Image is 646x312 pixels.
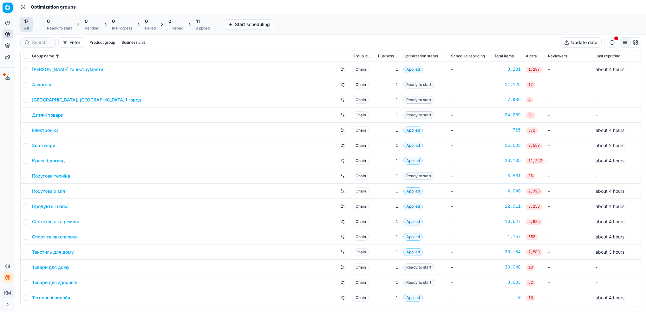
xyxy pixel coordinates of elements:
[353,248,369,256] span: Chain
[24,18,29,24] span: 17
[145,18,148,24] span: 0
[224,19,274,29] button: Start scheduling
[168,26,183,31] div: Finished
[378,81,398,88] div: 1
[403,233,423,241] span: Applied
[596,158,624,163] span: about 4 hours
[85,18,88,24] span: 0
[196,26,210,31] div: Applied
[526,264,535,271] span: 10
[32,81,52,88] a: Алкоголь
[32,264,69,270] a: Товари для дому
[526,295,535,301] span: 10
[403,157,423,165] span: Applied
[448,77,492,92] td: -
[32,279,77,286] a: Товари для здоров'я
[196,18,200,24] span: 11
[85,26,99,31] div: Pending
[526,67,542,73] span: 1,287
[548,54,567,59] span: Reviewers
[526,188,542,195] span: 2,398
[494,188,521,194] div: 4,040
[494,264,521,270] a: 30,048
[596,54,620,59] span: Last repricing
[526,158,545,164] span: 11,242
[353,96,369,104] span: Chain
[378,173,398,179] div: 1
[378,97,398,103] div: 1
[448,199,492,214] td: -
[32,295,70,301] a: Тютюнові вироби
[526,219,542,225] span: 5,625
[593,107,641,123] td: -
[494,112,521,118] a: 24,259
[378,66,398,73] div: 1
[494,66,521,73] a: 3,231
[545,229,593,244] td: -
[448,214,492,229] td: -
[448,290,492,305] td: -
[31,4,76,10] span: Optimization groups
[378,203,398,210] div: 1
[448,62,492,77] td: -
[494,142,521,149] a: 15,685
[545,214,593,229] td: -
[403,248,423,256] span: Applied
[353,294,369,302] span: Chain
[526,54,537,59] span: Alerts
[32,188,65,194] a: Побутова хімія
[353,263,369,271] span: Chain
[545,153,593,168] td: -
[32,249,74,255] a: Текстиль для дому
[119,39,147,46] button: Business unit
[545,275,593,290] td: -
[596,219,624,224] span: about 4 hours
[32,112,63,118] a: Дитячі товари
[526,112,535,119] span: 31
[545,138,593,153] td: -
[403,127,423,134] span: Applied
[593,77,641,92] td: -
[378,112,398,118] div: 1
[47,26,72,31] div: Ready to start
[112,26,132,31] div: In Progress
[545,92,593,107] td: -
[353,203,369,210] span: Chain
[526,127,538,134] span: 372
[596,249,624,255] span: about 3 hours
[32,54,54,59] span: Group name
[378,234,398,240] div: 1
[596,188,624,194] span: about 4 hours
[32,97,141,103] a: [GEOGRAPHIC_DATA], [GEOGRAPHIC_DATA] і город
[112,18,115,24] span: 0
[32,234,78,240] a: Спорт та захоплення
[403,142,423,149] span: Applied
[32,158,65,164] a: Краса і догляд
[32,173,70,179] a: Побутова техніка
[378,218,398,225] div: 1
[403,111,434,119] span: Ready to start
[403,187,423,195] span: Applied
[353,157,369,165] span: Chain
[448,138,492,153] td: -
[596,67,624,72] span: about 4 hours
[378,54,398,59] span: Business unit
[494,54,514,59] span: Total items
[494,249,521,255] a: 30,184
[526,234,538,240] span: 652
[54,53,61,59] button: Sorted by Group name ascending
[47,18,50,24] span: 6
[596,234,624,239] span: about 4 hours
[545,290,593,305] td: -
[403,66,423,73] span: Applied
[403,218,423,225] span: Applied
[31,4,76,10] nav: breadcrumb
[596,204,624,209] span: about 4 hours
[403,54,438,59] span: Optimization status
[494,218,521,225] a: 10,647
[448,184,492,199] td: -
[378,295,398,301] div: 1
